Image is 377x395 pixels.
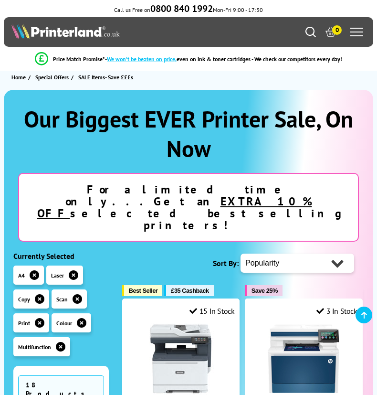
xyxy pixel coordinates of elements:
[35,72,71,82] a: Special Offers
[18,296,30,303] span: Copy
[164,285,213,296] button: £35 Cashback
[13,104,364,163] h1: Our Biggest EVER Printer Sale, On Now
[37,194,312,221] u: EXTRA 10% OFF
[11,23,188,41] a: Printerland Logo
[150,2,213,15] b: 0800 840 1992
[171,287,209,294] span: £35 Cashback
[122,285,163,296] button: Best Seller
[51,272,64,279] span: Laser
[18,343,51,351] span: Multifunction
[78,74,133,81] span: SALE Items- Save £££s
[268,323,339,395] img: HP Color LaserJet Pro MFP 4302dw (Box Opened)
[245,285,283,296] button: Save 25%
[18,320,30,327] span: Print
[150,6,213,13] a: 0800 840 1992
[56,320,72,327] span: Colour
[316,306,357,316] div: 3 In Stock
[37,182,340,233] strong: For a limited time only...Get an selected best selling printers!
[129,287,158,294] span: Best Seller
[189,306,234,316] div: 15 In Stock
[11,72,28,82] a: Home
[13,251,109,261] div: Currently Selected
[107,55,177,63] span: We won’t be beaten on price,
[305,27,316,37] a: Search
[18,272,25,279] span: A4
[35,72,69,82] span: Special Offers
[56,296,68,303] span: Scan
[5,51,372,67] li: modal_Promise
[251,287,278,294] span: Save 25%
[332,25,342,35] span: 0
[53,55,105,63] span: Price Match Promise*
[325,27,336,37] a: 0
[213,258,239,268] span: Sort By:
[105,55,342,63] div: - even on ink & toner cartridges - We check our competitors every day!
[145,323,217,395] img: Xerox C325
[11,23,120,39] img: Printerland Logo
